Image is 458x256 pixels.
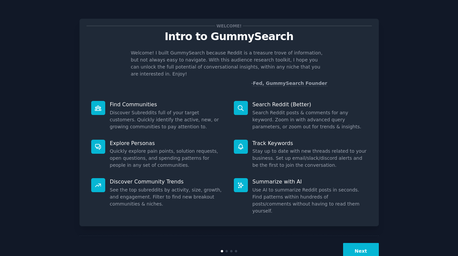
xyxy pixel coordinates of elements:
[253,186,367,215] dd: Use AI to summarize Reddit posts in seconds. Find patterns within hundreds of posts/comments with...
[253,140,367,147] p: Track Keywords
[253,178,367,185] p: Summarize with AI
[110,148,224,169] dd: Quickly explore pain points, solution requests, open questions, and spending patterns for people ...
[110,178,224,185] p: Discover Community Trends
[131,49,327,78] p: Welcome! I built GummySearch because Reddit is a treasure trove of information, but not always ea...
[251,80,327,87] div: -
[110,101,224,108] p: Find Communities
[110,140,224,147] p: Explore Personas
[110,186,224,208] dd: See the top subreddits by activity, size, growth, and engagement. Filter to find new breakout com...
[215,22,243,29] span: Welcome!
[253,148,367,169] dd: Stay up to date with new threads related to your business. Set up email/slack/discord alerts and ...
[87,31,372,42] p: Intro to GummySearch
[110,109,224,130] dd: Discover Subreddits full of your target customers. Quickly identify the active, new, or growing c...
[253,101,367,108] p: Search Reddit (Better)
[253,81,327,86] a: Fed, GummySearch Founder
[253,109,367,130] dd: Search Reddit posts & comments for any keyword. Zoom in with advanced query parameters, or zoom o...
